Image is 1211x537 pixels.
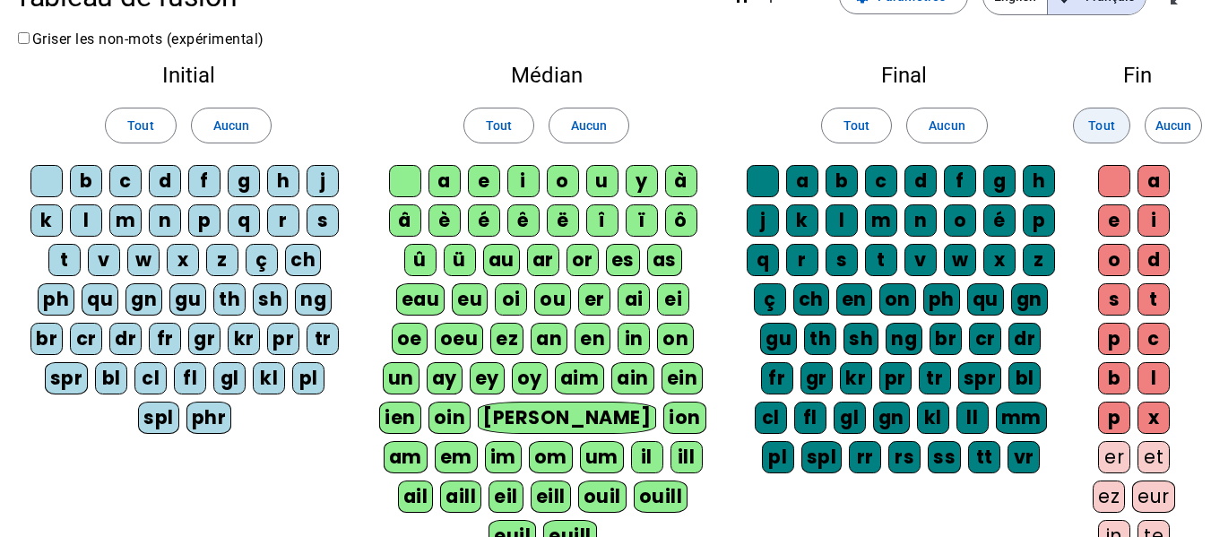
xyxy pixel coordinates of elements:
div: n [904,204,937,237]
div: f [188,165,221,197]
div: q [228,204,260,237]
div: oeu [435,323,484,355]
div: th [804,323,836,355]
div: h [267,165,299,197]
div: un [383,362,420,394]
div: en [575,323,610,355]
div: c [109,165,142,197]
div: ill [670,441,703,473]
span: Tout [127,115,153,136]
div: eu [452,283,488,316]
div: ng [886,323,922,355]
div: gr [188,323,221,355]
div: kr [840,362,872,394]
div: x [1137,402,1170,434]
div: ey [470,362,505,394]
div: gl [213,362,246,394]
div: d [149,165,181,197]
div: spl [138,402,179,434]
div: er [1098,441,1130,473]
div: v [88,244,120,276]
div: oy [512,362,548,394]
div: as [647,244,682,276]
div: eil [489,481,523,513]
div: tr [307,323,339,355]
div: ç [246,244,278,276]
div: ay [427,362,463,394]
button: Tout [463,108,534,143]
div: aim [555,362,605,394]
div: th [213,283,246,316]
div: ll [956,402,989,434]
span: Aucun [571,115,607,136]
div: ion [663,402,706,434]
div: î [586,204,618,237]
div: b [1098,362,1130,394]
div: vr [1008,441,1040,473]
span: Aucun [213,115,249,136]
div: gl [834,402,866,434]
div: ê [507,204,540,237]
div: p [188,204,221,237]
div: w [944,244,976,276]
div: pl [292,362,324,394]
div: l [70,204,102,237]
div: bl [1008,362,1041,394]
div: r [267,204,299,237]
div: ô [665,204,697,237]
div: ar [527,244,559,276]
div: j [747,204,779,237]
div: x [983,244,1016,276]
div: f [944,165,976,197]
div: mm [996,402,1047,434]
h2: Initial [29,65,348,86]
div: o [1098,244,1130,276]
span: Aucun [929,115,964,136]
div: c [1137,323,1170,355]
div: ss [928,441,961,473]
div: spl [801,441,843,473]
button: Tout [105,108,176,143]
div: k [786,204,818,237]
button: Tout [1073,108,1130,143]
div: z [1023,244,1055,276]
div: â [389,204,421,237]
div: br [930,323,962,355]
div: a [1137,165,1170,197]
div: tt [968,441,1000,473]
div: on [879,283,916,316]
div: z [206,244,238,276]
label: Griser les non-mots (expérimental) [14,30,264,48]
div: q [747,244,779,276]
div: ü [444,244,476,276]
div: on [657,323,694,355]
div: k [30,204,63,237]
span: Tout [1088,115,1114,136]
div: am [384,441,428,473]
div: gu [169,283,206,316]
div: ç [754,283,786,316]
div: er [578,283,610,316]
div: qu [967,283,1004,316]
button: Tout [821,108,892,143]
div: ë [547,204,579,237]
span: Tout [843,115,869,136]
div: l [826,204,858,237]
div: ouil [578,481,627,513]
div: u [586,165,618,197]
div: eau [396,283,445,316]
div: ei [657,283,689,316]
button: Aucun [1145,108,1202,143]
div: h [1023,165,1055,197]
div: w [127,244,160,276]
div: ein [662,362,704,394]
div: ai [618,283,650,316]
div: ou [534,283,571,316]
div: è [428,204,461,237]
div: ph [38,283,74,316]
div: rr [849,441,881,473]
div: tr [919,362,951,394]
div: a [428,165,461,197]
div: b [826,165,858,197]
div: es [606,244,640,276]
